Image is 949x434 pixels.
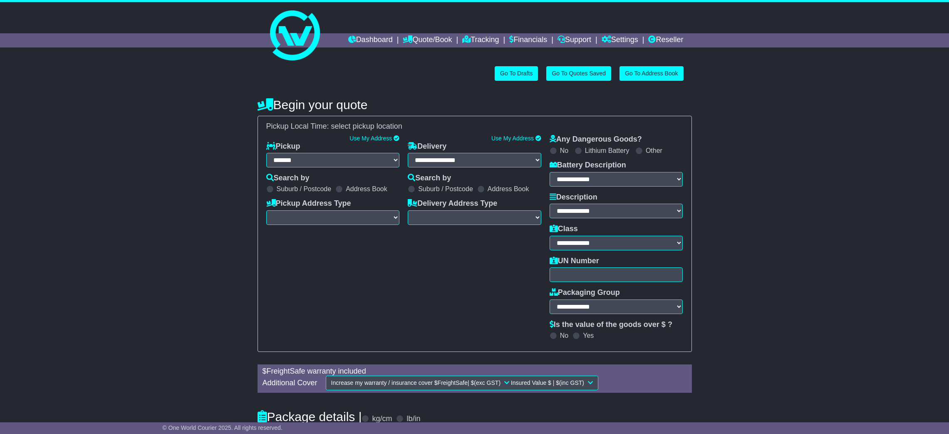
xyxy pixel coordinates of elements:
label: Is the value of the goods over $ ? [550,320,672,329]
label: Suburb / Postcode [418,185,473,193]
label: Lithium Battery [585,147,629,155]
label: Class [550,224,578,234]
span: | $ (exc GST) [468,379,501,386]
a: Settings [602,33,638,47]
a: Support [558,33,591,47]
label: No [560,332,568,339]
label: Description [550,193,597,202]
label: Pickup [266,142,300,151]
a: Reseller [648,33,683,47]
a: Use My Address [491,135,534,142]
a: Tracking [462,33,499,47]
a: Quote/Book [403,33,452,47]
a: Go To Quotes Saved [546,66,611,81]
a: Dashboard [348,33,393,47]
a: Use My Address [349,135,392,142]
label: Yes [583,332,594,339]
label: Any Dangerous Goods? [550,135,642,144]
span: Increase my warranty / insurance cover [331,379,433,386]
a: Go To Drafts [495,66,538,81]
div: Additional Cover [258,379,322,388]
span: © One World Courier 2025. All rights reserved. [162,424,282,431]
div: Pickup Local Time: [262,122,687,131]
label: Suburb / Postcode [277,185,332,193]
span: | $ (inc GST) [553,379,584,386]
label: Battery Description [550,161,626,170]
h4: Begin your quote [258,98,692,112]
label: lb/in [406,414,420,424]
span: Insured Value $ [511,379,593,386]
button: Increase my warranty / insurance cover $FreightSafe| $(exc GST) Insured Value $ | $(inc GST) [326,376,598,390]
span: select pickup location [331,122,402,130]
label: kg/cm [372,414,392,424]
label: Delivery [408,142,446,151]
a: Financials [509,33,547,47]
label: Other [646,147,662,155]
h4: Package details | [258,410,362,424]
label: No [560,147,568,155]
label: Delivery Address Type [408,199,497,208]
label: Search by [266,174,310,183]
span: $ FreightSafe [434,379,502,386]
label: Address Book [346,185,387,193]
label: UN Number [550,257,599,266]
label: Pickup Address Type [266,199,351,208]
label: Packaging Group [550,288,620,297]
a: Go To Address Book [619,66,683,81]
label: Address Book [488,185,529,193]
div: $ FreightSafe warranty included [258,367,691,376]
label: Search by [408,174,451,183]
